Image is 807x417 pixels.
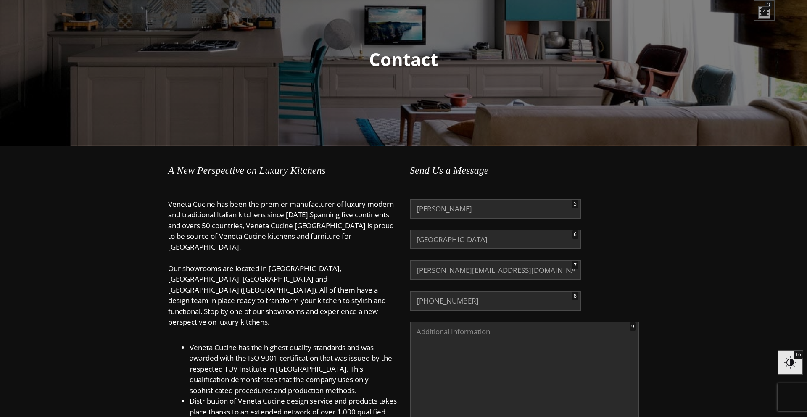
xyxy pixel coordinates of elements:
input: Phone Number [410,291,581,311]
span: Veneta Cucine has been the premier manufacturer of luxury modern and traditional Italian kitchens... [168,199,394,220]
span: A New Perspective on Luxury Kitchens [168,165,326,176]
span: Veneta Cucine has the highest quality standards and was awarded with the ISO 9001 certification t... [190,343,392,395]
span: Send Us a Message [410,165,488,176]
input: E-mail [410,260,581,280]
span: Our showrooms are located in [GEOGRAPHIC_DATA], [GEOGRAPHIC_DATA], [GEOGRAPHIC_DATA] and [GEOGRAP... [168,264,386,327]
input: First name [410,199,581,219]
input: Last name [410,230,581,250]
img: burger-menu-svgrepo-com-30x30.jpg [758,6,770,19]
span: Spanning five continents and overs 50 countries, Veneta Cucine [GEOGRAPHIC_DATA] is proud to be s... [168,210,394,252]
